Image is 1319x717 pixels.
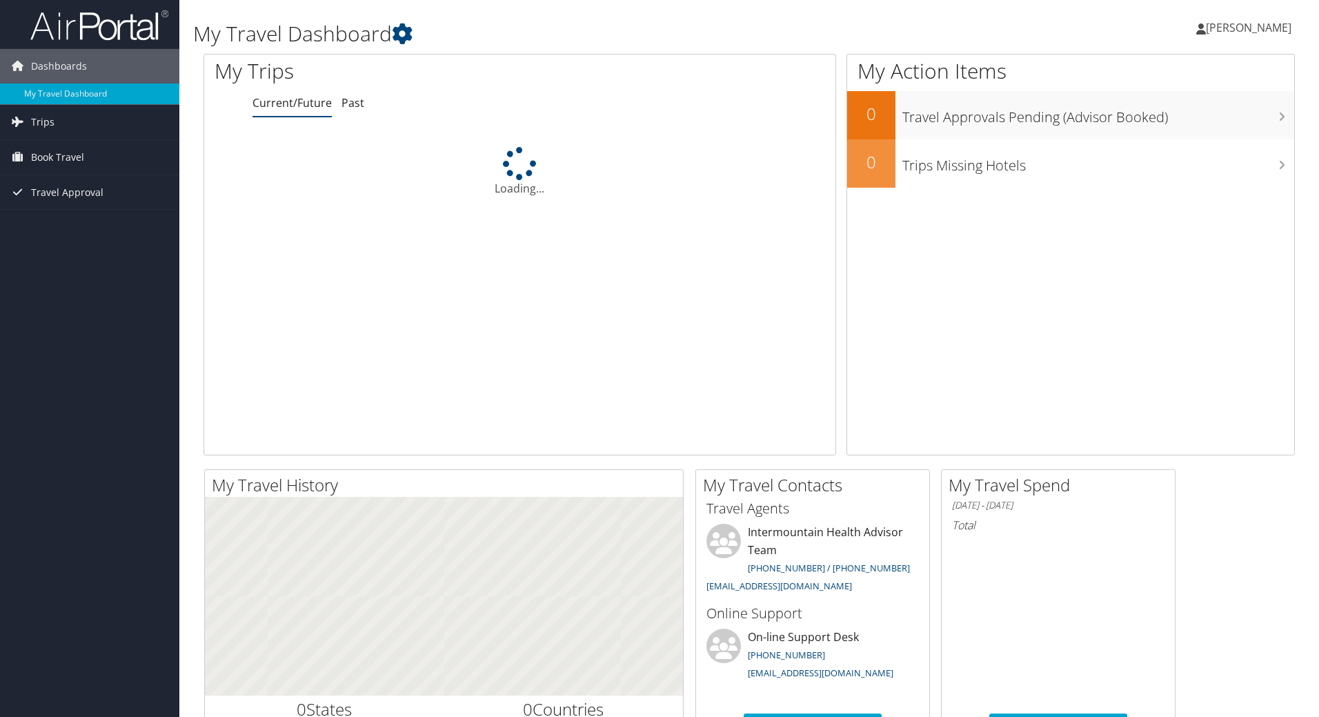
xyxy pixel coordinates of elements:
[902,101,1294,127] h3: Travel Approvals Pending (Advisor Booked)
[31,140,84,175] span: Book Travel
[193,19,935,48] h1: My Travel Dashboard
[31,175,103,210] span: Travel Approval
[847,57,1294,86] h1: My Action Items
[706,580,852,592] a: [EMAIL_ADDRESS][DOMAIN_NAME]
[847,91,1294,139] a: 0Travel Approvals Pending (Advisor Booked)
[700,524,926,598] li: Intermountain Health Advisor Team
[30,9,168,41] img: airportal-logo.png
[706,499,919,518] h3: Travel Agents
[847,102,895,126] h2: 0
[952,499,1164,512] h6: [DATE] - [DATE]
[902,149,1294,175] h3: Trips Missing Hotels
[212,473,683,497] h2: My Travel History
[748,649,825,661] a: [PHONE_NUMBER]
[215,57,562,86] h1: My Trips
[31,105,54,139] span: Trips
[748,562,910,574] a: [PHONE_NUMBER] / [PHONE_NUMBER]
[1196,7,1305,48] a: [PERSON_NAME]
[204,147,835,197] div: Loading...
[1206,20,1291,35] span: [PERSON_NAME]
[700,629,926,685] li: On-line Support Desk
[847,150,895,174] h2: 0
[341,95,364,110] a: Past
[252,95,332,110] a: Current/Future
[952,518,1164,533] h6: Total
[748,667,893,679] a: [EMAIL_ADDRESS][DOMAIN_NAME]
[31,49,87,84] span: Dashboards
[706,604,919,623] h3: Online Support
[949,473,1175,497] h2: My Travel Spend
[847,139,1294,188] a: 0Trips Missing Hotels
[703,473,929,497] h2: My Travel Contacts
